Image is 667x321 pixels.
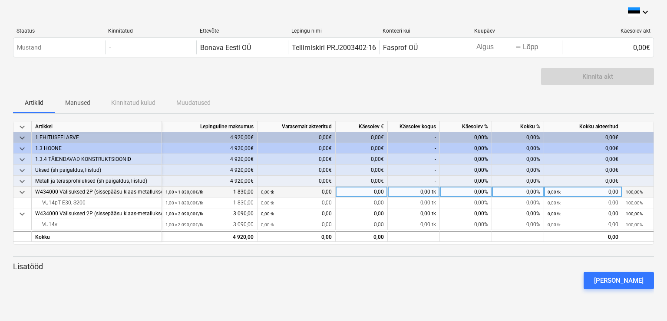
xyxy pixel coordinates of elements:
[544,231,622,242] div: 0,00
[544,132,622,143] div: 0,00€
[548,208,618,219] div: 0,00
[32,231,162,242] div: Kokku
[258,143,336,154] div: 0,00€
[562,40,654,54] div: 0,00€
[162,132,258,143] div: 4 920,00€
[388,165,440,176] div: -
[492,197,544,208] div: 0,00%
[492,176,544,187] div: 0,00%
[17,165,27,176] span: keyboard_arrow_down
[336,219,388,230] div: 0,00
[17,144,27,154] span: keyboard_arrow_down
[440,176,492,187] div: 0,00%
[258,165,336,176] div: 0,00€
[544,154,622,165] div: 0,00€
[165,232,254,243] div: 4 920,00
[492,219,544,230] div: 0,00%
[492,208,544,219] div: 0,00%
[626,222,643,227] small: 100,00%
[291,28,376,34] div: Lepingu nimi
[35,143,158,154] div: 1.3 HOONE
[17,122,27,132] span: keyboard_arrow_down
[492,187,544,197] div: 0,00%
[388,132,440,143] div: -
[566,28,650,34] div: Käesolev akt
[388,176,440,187] div: -
[440,154,492,165] div: 0,00%
[162,154,258,165] div: 4 920,00€
[336,176,388,187] div: 0,00€
[388,187,440,197] div: 0,00 tk
[388,143,440,154] div: -
[162,176,258,187] div: 4 920,00€
[640,7,650,17] i: keyboard_arrow_down
[336,197,388,208] div: 0,00
[261,232,332,243] div: 0,00
[200,28,284,34] div: Ettevõte
[35,219,158,230] div: VU14v
[492,121,544,132] div: Kokku %
[261,208,332,219] div: 0,00
[35,176,158,187] div: Metall ja terasprofiiluksed (sh paigaldus, liistud)
[162,165,258,176] div: 4 920,00€
[594,275,644,286] div: [PERSON_NAME]
[492,154,544,165] div: 0,00%
[548,219,618,230] div: 0,00
[388,219,440,230] div: 0,00 tk
[258,132,336,143] div: 0,00€
[544,143,622,154] div: 0,00€
[258,154,336,165] div: 0,00€
[626,201,643,205] small: 100,00%
[336,208,388,219] div: 0,00
[261,211,274,216] small: 0,00 tk
[292,43,376,52] div: Tellimiskiri PRJ2003402-16
[162,121,258,132] div: Lepinguline maksumus
[258,176,336,187] div: 0,00€
[165,187,254,197] div: 1 830,00
[165,211,203,216] small: 1,00 × 3 090,00€ / tk
[336,187,388,197] div: 0,00
[440,165,492,176] div: 0,00%
[109,43,111,52] div: -
[388,154,440,165] div: -
[440,121,492,132] div: Käesolev %
[200,43,251,52] div: Bonava Eesti OÜ
[17,43,41,52] p: Mustand
[440,219,492,230] div: 0,00%
[17,209,27,219] span: keyboard_arrow_down
[584,272,654,289] button: [PERSON_NAME]
[261,219,332,230] div: 0,00
[475,41,515,53] input: Algus
[383,28,467,34] div: Konteeri kui
[544,165,622,176] div: 0,00€
[65,98,90,107] p: Manused
[261,190,274,194] small: 0,00 tk
[17,154,27,165] span: keyboard_arrow_down
[336,154,388,165] div: 0,00€
[165,201,203,205] small: 1,00 × 1 830,00€ / tk
[548,187,618,197] div: 0,00
[35,187,158,197] div: W434000 Välisuksed 2P (sissepääsu klaas-metalluksed) paigaldusega (EI30)
[336,143,388,154] div: 0,00€
[336,231,388,242] div: 0,00
[35,154,158,165] div: 1.3.4 TÄIENDAVAD KONSTRUKTSIOONID
[108,28,193,34] div: Kinnitatud
[261,201,274,205] small: 0,00 tk
[35,165,158,176] div: Uksed (sh paigaldus, liistud)
[626,211,643,216] small: 100,00%
[492,143,544,154] div: 0,00%
[548,211,561,216] small: 0,00 tk
[17,187,27,197] span: keyboard_arrow_down
[440,132,492,143] div: 0,00%
[492,132,544,143] div: 0,00%
[548,197,618,208] div: 0,00
[544,121,622,132] div: Kokku akteeritud
[165,208,254,219] div: 3 090,00
[35,197,158,208] div: VU14pT E30, S200
[35,132,158,143] div: 1 EHITUSEELARVE
[440,187,492,197] div: 0,00%
[165,197,254,208] div: 1 830,00
[32,121,162,132] div: Artikkel
[440,143,492,154] div: 0,00%
[35,208,158,219] div: W434000 Välisuksed 2P (sissepääsu klaas-metalluksed) paigaldusega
